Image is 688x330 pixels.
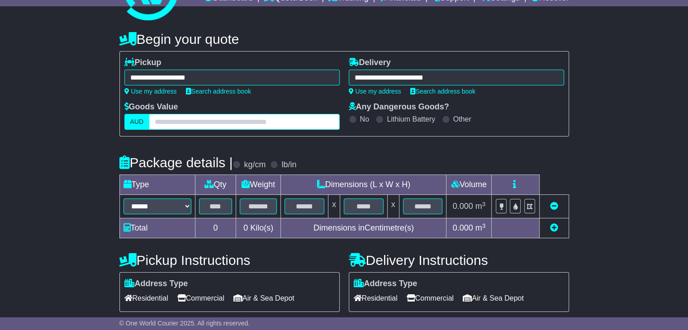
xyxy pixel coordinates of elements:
td: x [387,195,399,218]
span: 0 [243,223,248,232]
td: x [328,195,340,218]
span: Residential [124,291,168,305]
td: Volume [446,175,492,195]
label: kg/cm [244,160,266,170]
label: Address Type [124,279,188,289]
td: Dimensions (L x W x H) [281,175,446,195]
td: Dimensions in Centimetre(s) [281,218,446,238]
span: m [475,223,486,232]
span: 0.000 [453,202,473,211]
label: Other [453,115,471,123]
span: © One World Courier 2025. All rights reserved. [119,320,250,327]
td: 0 [195,218,236,238]
td: Type [119,175,195,195]
label: AUD [124,114,150,130]
a: Use my address [124,88,177,95]
sup: 3 [482,201,486,207]
label: Lithium Battery [387,115,435,123]
span: Commercial [177,291,224,305]
a: Search address book [410,88,475,95]
a: Remove this item [550,202,558,211]
td: Weight [236,175,281,195]
a: Use my address [349,88,401,95]
span: Commercial [407,291,454,305]
span: Air & Sea Depot [233,291,294,305]
sup: 3 [482,222,486,229]
a: Search address book [186,88,251,95]
span: Air & Sea Depot [463,291,524,305]
label: Delivery [349,58,391,68]
h4: Begin your quote [119,32,569,47]
label: Goods Value [124,102,178,112]
h4: Package details | [119,155,233,170]
h4: Pickup Instructions [119,253,340,268]
span: 0.000 [453,223,473,232]
td: Qty [195,175,236,195]
h4: Delivery Instructions [349,253,569,268]
label: lb/in [281,160,296,170]
span: m [475,202,486,211]
label: Any Dangerous Goods? [349,102,449,112]
label: Address Type [354,279,418,289]
span: Residential [354,291,398,305]
a: Add new item [550,223,558,232]
label: Pickup [124,58,161,68]
label: No [360,115,369,123]
td: Total [119,218,195,238]
td: Kilo(s) [236,218,281,238]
